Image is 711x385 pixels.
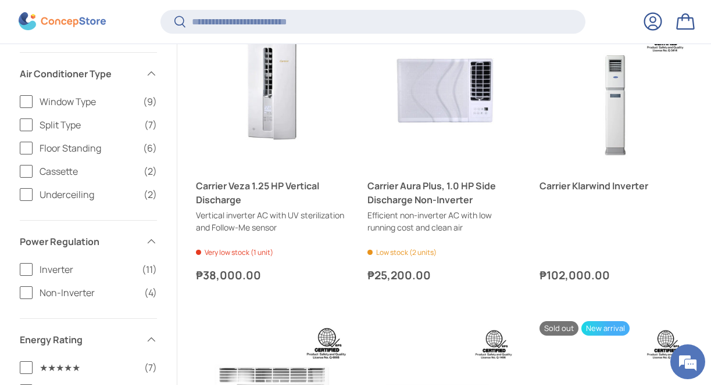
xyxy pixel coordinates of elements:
span: We are offline. Please leave us a message. [24,117,203,235]
textarea: Type your message and click 'Submit' [6,260,221,300]
em: Submit [170,300,211,316]
span: Split Type [40,118,137,132]
span: Window Type [40,95,136,109]
span: (2) [144,164,157,178]
span: Non-Inverter [40,286,137,300]
span: (4) [144,286,157,300]
div: Leave a message [60,65,195,80]
a: Carrier Veza 1.25 HP Vertical Discharge [196,179,349,207]
span: (2) [144,188,157,202]
div: Minimize live chat window [191,6,219,34]
span: (7) [144,361,157,375]
a: Carrier Aura Plus, 1.0 HP Side Discharge Non-Inverter [367,14,520,167]
summary: Power Regulation [20,221,157,262]
span: (9) [143,95,157,109]
a: Carrier Aura Plus, 1.0 HP Side Discharge Non-Inverter [367,179,520,207]
span: Cassette [40,164,137,178]
span: Power Regulation [20,235,138,249]
a: Carrier Klarwind Inverter [539,179,692,193]
span: Sold out [539,321,578,336]
summary: Air Conditioner Type [20,53,157,95]
a: Carrier Veza 1.25 HP Vertical Discharge [196,14,349,167]
span: Air Conditioner Type [20,67,138,81]
span: (6) [143,141,157,155]
img: ConcepStore [19,13,106,31]
span: Underceiling [40,188,137,202]
a: Carrier Klarwind Inverter [539,14,692,167]
span: (11) [142,262,157,276]
span: (7) [144,118,157,132]
span: ★★★★★ [40,361,137,375]
span: Energy Rating [20,333,138,347]
span: Floor Standing [40,141,136,155]
span: Inverter [40,262,135,276]
span: New arrival [581,321,630,336]
summary: Energy Rating [20,319,157,361]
